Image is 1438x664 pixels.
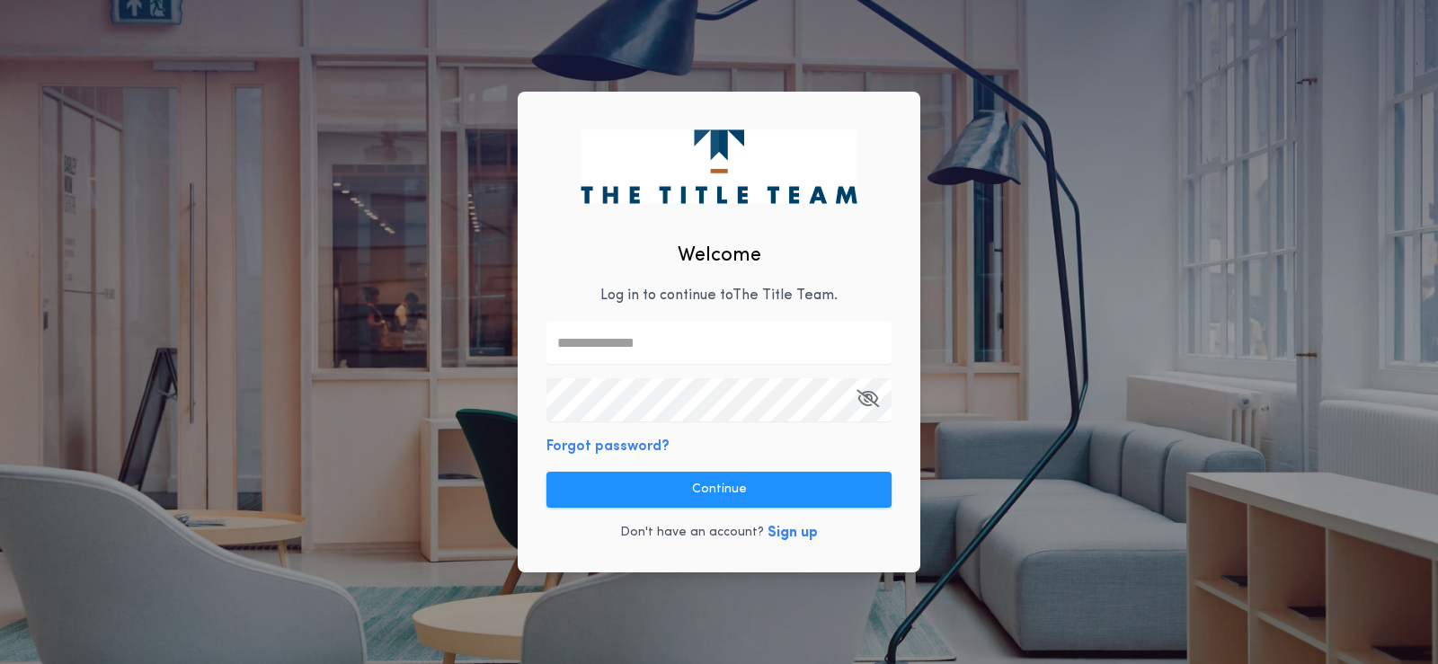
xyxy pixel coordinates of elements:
button: Sign up [768,522,818,544]
button: Continue [546,472,892,508]
button: Forgot password? [546,436,670,457]
p: Log in to continue to The Title Team . [600,285,838,306]
h2: Welcome [678,241,761,270]
img: logo [581,129,857,203]
p: Don't have an account? [620,524,764,542]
